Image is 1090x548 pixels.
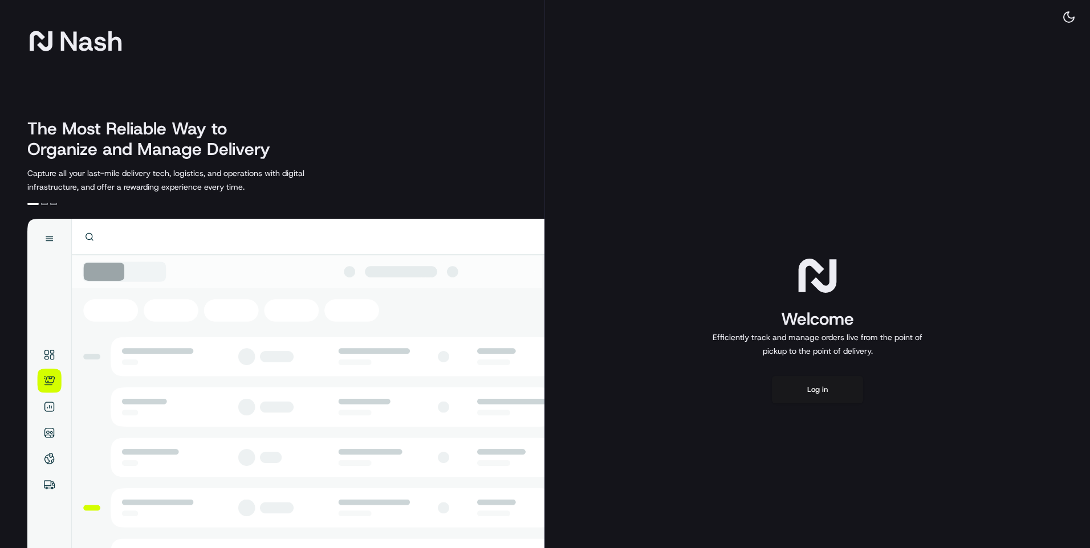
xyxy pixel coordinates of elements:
p: Efficiently track and manage orders live from the point of pickup to the point of delivery. [708,330,927,358]
h1: Welcome [708,308,927,330]
h2: The Most Reliable Way to Organize and Manage Delivery [27,118,283,160]
p: Capture all your last-mile delivery tech, logistics, and operations with digital infrastructure, ... [27,166,356,194]
span: Nash [59,30,123,52]
button: Log in [772,376,863,403]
